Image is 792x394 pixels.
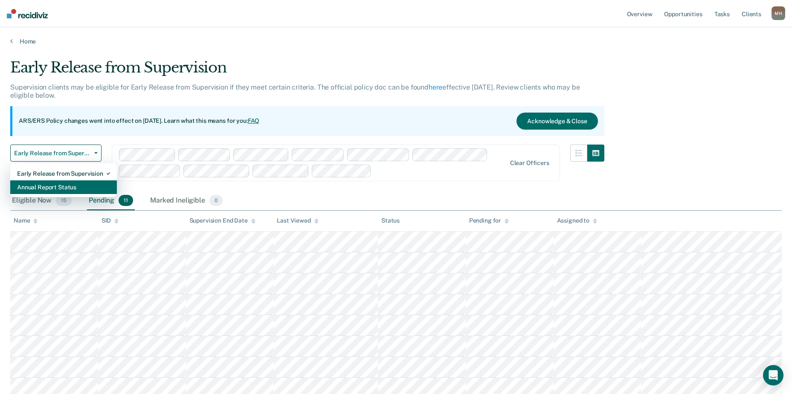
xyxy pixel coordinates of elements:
[10,38,782,45] a: Home
[469,217,509,224] div: Pending for
[7,9,48,18] img: Recidiviz
[510,159,549,167] div: Clear officers
[277,217,318,224] div: Last Viewed
[381,217,400,224] div: Status
[10,145,102,162] button: Early Release from Supervision
[429,83,442,91] a: here
[148,191,224,210] div: Marked Ineligible0
[14,150,91,157] span: Early Release from Supervision
[516,113,598,130] button: Acknowledge & Close
[772,6,785,20] button: MH
[17,167,110,180] div: Early Release from Supervision
[209,195,223,206] span: 0
[119,195,133,206] span: 11
[10,191,73,210] div: Eligible Now15
[17,180,110,194] div: Annual Report Status
[763,365,783,385] div: Open Intercom Messenger
[10,59,604,83] div: Early Release from Supervision
[248,117,260,124] a: FAQ
[10,83,580,99] p: Supervision clients may be eligible for Early Release from Supervision if they meet certain crite...
[189,217,255,224] div: Supervision End Date
[102,217,119,224] div: SID
[56,195,72,206] span: 15
[557,217,597,224] div: Assigned to
[772,6,785,20] div: M H
[14,217,38,224] div: Name
[19,117,259,125] p: ARS/ERS Policy changes went into effect on [DATE]. Learn what this means for you:
[87,191,135,210] div: Pending11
